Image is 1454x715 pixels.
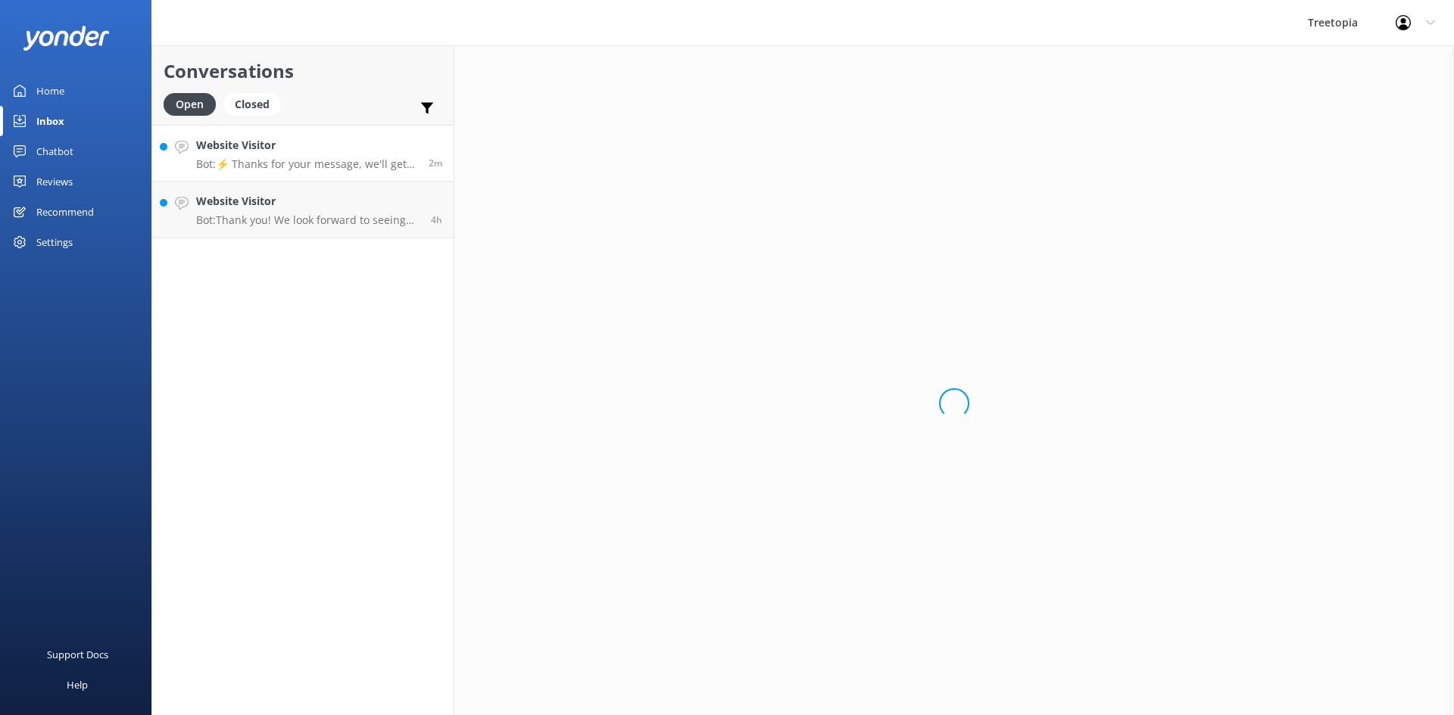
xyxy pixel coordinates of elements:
a: Open [164,95,223,112]
div: Open [164,93,216,116]
div: Settings [36,227,73,257]
div: Inbox [36,106,64,136]
div: Home [36,76,64,106]
div: Reviews [36,166,73,197]
div: Support Docs [47,639,108,670]
div: Recommend [36,197,94,227]
h4: Website Visitor [196,137,417,154]
div: Help [67,670,88,700]
div: Chatbot [36,136,73,166]
img: yonder-white-logo.png [23,26,110,51]
h4: Website Visitor [196,193,420,210]
span: Sep 23 2025 08:48pm (UTC -06:00) America/Mexico_City [429,157,442,169]
a: Website VisitorBot:⚡ Thanks for your message, we'll get back to you as soon as we can. You're als... [152,125,454,182]
h2: Conversations [164,57,442,85]
span: Sep 23 2025 04:01pm (UTC -06:00) America/Mexico_City [431,213,442,226]
p: Bot: Thank you! We look forward to seeing you at [GEOGRAPHIC_DATA]! [196,213,420,227]
a: Website VisitorBot:Thank you! We look forward to seeing you at [GEOGRAPHIC_DATA]!4h [152,182,454,238]
a: Closed [223,95,289,112]
p: Bot: ⚡ Thanks for your message, we'll get back to you as soon as we can. You're also welcome to k... [196,157,417,171]
div: Closed [223,93,281,116]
